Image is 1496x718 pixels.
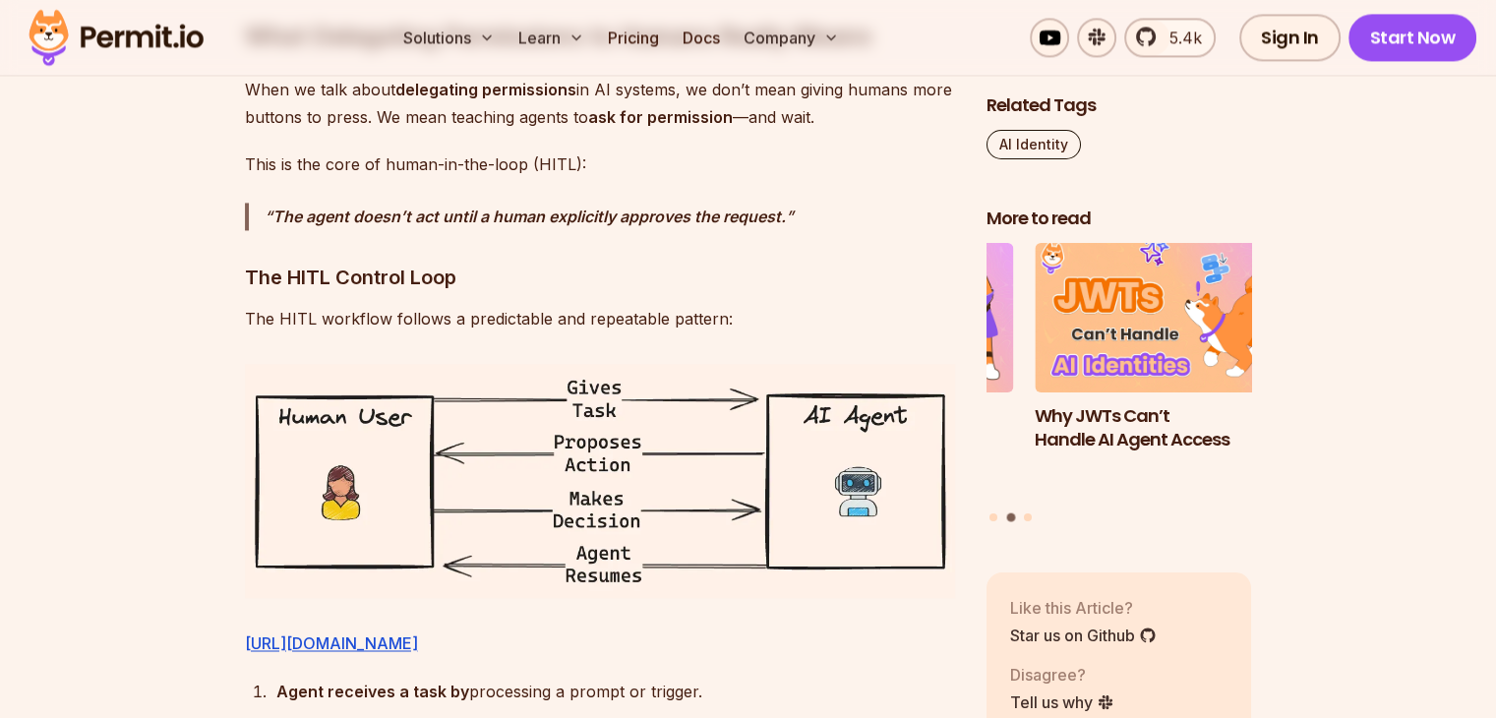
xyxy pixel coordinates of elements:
img: Why JWTs Can’t Handle AI Agent Access [1035,244,1300,393]
img: image.png [245,364,955,597]
a: Tell us why [1010,690,1114,714]
li: 1 of 3 [748,244,1014,503]
strong: ask for permission [588,107,733,127]
button: Company [736,18,847,57]
a: Sign In [1239,14,1341,61]
h3: The HITL Control Loop [245,262,955,293]
strong: delegating permissions [395,80,576,99]
img: Permit logo [20,4,212,71]
p: The HITL workflow follows a predictable and repeatable pattern: [245,305,955,332]
li: 2 of 3 [1035,244,1300,503]
button: Go to slide 2 [1006,514,1015,523]
p: This is the core of human-in-the-loop (HITL): [245,150,955,178]
h3: The Ultimate Guide to MCP Auth: Identity, Consent, and Agent Security [748,404,1014,477]
button: Go to slide 3 [1024,514,1032,522]
div: Posts [987,244,1252,526]
a: Pricing [600,18,667,57]
h3: Why JWTs Can’t Handle AI Agent Access [1035,404,1300,453]
strong: The agent doesn’t act until a human explicitly approves the request. [272,207,786,226]
a: Docs [675,18,728,57]
p: When we talk about in AI systems, we don’t mean giving humans more buttons to press. We mean teac... [245,76,955,131]
p: Disagree? [1010,663,1114,687]
button: Go to slide 1 [989,514,997,522]
a: AI Identity [987,131,1081,160]
p: Like this Article? [1010,596,1157,620]
strong: Agent receives a task by [276,681,469,700]
a: Why JWTs Can’t Handle AI Agent AccessWhy JWTs Can’t Handle AI Agent Access [1035,244,1300,503]
button: Learn [510,18,592,57]
a: 5.4k [1124,18,1216,57]
button: Solutions [395,18,503,57]
a: Star us on Github [1010,624,1157,647]
a: Start Now [1348,14,1477,61]
div: processing a prompt or trigger. [276,677,955,704]
a: [URL][DOMAIN_NAME] [245,633,418,653]
span: 5.4k [1158,26,1202,49]
h2: More to read [987,208,1252,232]
h2: Related Tags [987,94,1252,119]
